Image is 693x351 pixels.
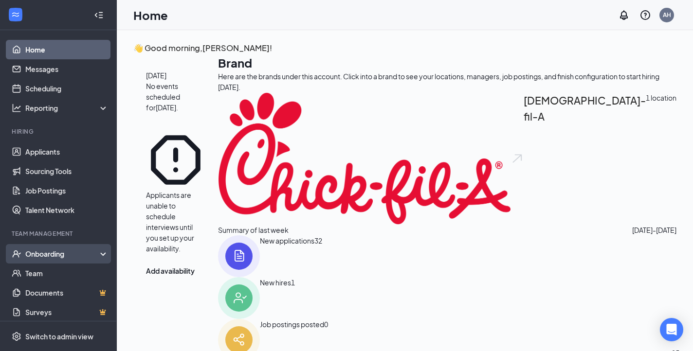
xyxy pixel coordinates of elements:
[25,142,109,161] a: Applicants
[25,79,109,98] a: Scheduling
[218,71,676,92] div: Here are the brands under this account. Click into a brand to see your locations, managers, job p...
[146,70,205,81] span: [DATE]
[260,235,314,277] div: New applications
[11,10,20,19] svg: WorkstreamLogo
[25,103,109,113] div: Reporting
[25,40,109,59] a: Home
[133,42,676,54] h3: 👋 Good morning, [PERSON_NAME] !
[663,11,671,19] div: AH
[25,200,109,220] a: Talent Network
[618,9,630,21] svg: Notifications
[12,127,107,136] div: Hiring
[146,190,205,254] div: Applicants are unable to schedule interviews until you set up your availability.
[291,277,295,319] span: 1
[12,332,21,341] svg: Settings
[218,225,289,235] span: Summary of last week
[146,130,205,190] svg: Error
[25,283,109,302] a: DocumentsCrown
[260,277,291,319] div: New hires
[12,249,21,259] svg: UserCheck
[314,235,322,277] span: 32
[660,318,683,341] div: Open Intercom Messenger
[218,92,511,225] img: Chick-fil-A
[646,92,676,225] span: 1 location
[94,10,104,20] svg: Collapse
[12,229,107,238] div: Team Management
[218,235,260,277] img: icon
[218,54,676,71] h1: Brand
[146,265,195,276] button: Add availability
[25,263,109,283] a: Team
[524,92,646,225] h2: [DEMOGRAPHIC_DATA]-fil-A
[25,302,109,322] a: SurveysCrown
[218,277,260,319] img: icon
[25,59,109,79] a: Messages
[12,103,21,113] svg: Analysis
[146,81,205,113] span: No events scheduled for [DATE] .
[25,181,109,200] a: Job Postings
[133,7,168,23] h1: Home
[25,332,93,341] div: Switch to admin view
[639,9,651,21] svg: QuestionInfo
[25,249,100,259] div: Onboarding
[511,92,524,225] img: open.6027fd2a22e1237b5b06.svg
[25,161,109,181] a: Sourcing Tools
[632,225,676,235] span: [DATE] - [DATE]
